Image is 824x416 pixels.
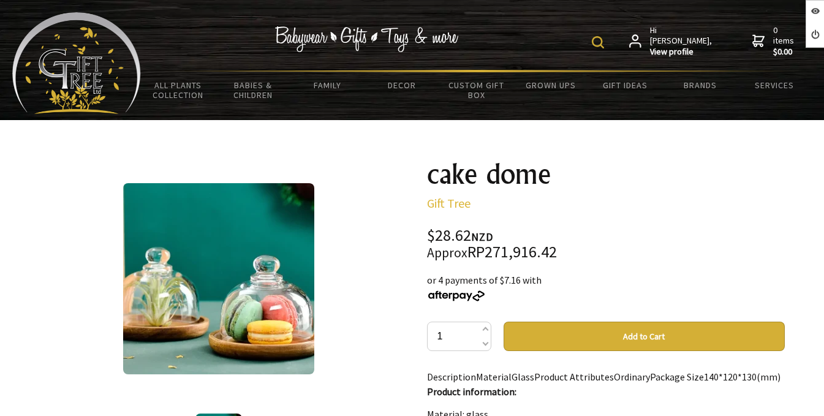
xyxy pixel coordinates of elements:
img: Afterpay [427,290,486,301]
a: Gift Ideas [588,72,663,98]
img: cake dome [123,183,314,374]
div: $28.62 RP271,916.42 [427,228,785,260]
strong: Product information: [427,385,516,398]
a: Services [737,72,812,98]
a: 0 items$0.00 [752,25,796,58]
span: NZD [471,230,493,244]
img: product search [592,36,604,48]
button: Add to Cart [504,322,785,351]
div: or 4 payments of $7.16 with [427,273,785,302]
a: All Plants Collection [141,72,216,108]
a: Custom Gift Box [439,72,514,108]
img: Babyware - Gifts - Toys and more... [12,12,141,114]
a: Babies & Children [216,72,290,108]
a: Grown Ups [513,72,588,98]
a: Gift Tree [427,195,471,211]
h1: cake dome [427,159,785,189]
strong: View profile [650,47,713,58]
span: Hi [PERSON_NAME], [650,25,713,58]
a: Decor [365,72,439,98]
a: Family [290,72,365,98]
a: Brands [663,72,738,98]
a: Hi [PERSON_NAME],View profile [629,25,713,58]
span: 0 items [773,25,796,58]
strong: $0.00 [773,47,796,58]
img: Babywear - Gifts - Toys & more [274,26,458,52]
small: Approx [427,244,467,261]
